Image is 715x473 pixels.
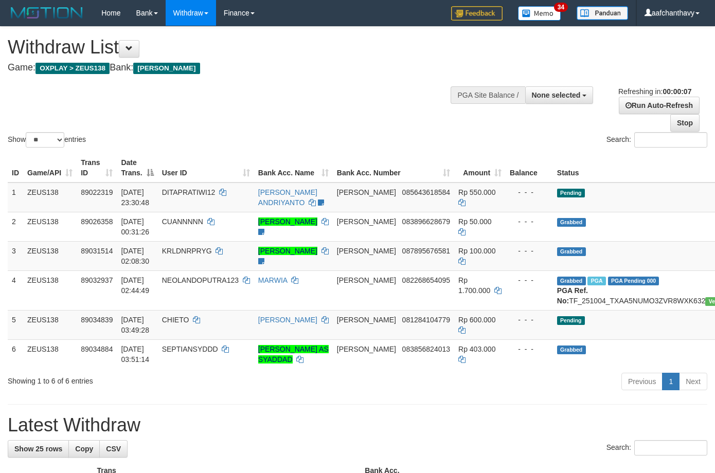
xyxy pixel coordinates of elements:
span: PGA Pending [608,277,659,285]
div: - - - [510,216,549,227]
input: Search: [634,440,707,456]
span: Copy 083896628679 to clipboard [402,217,450,226]
th: Trans ID: activate to sort column ascending [77,153,117,183]
button: None selected [525,86,594,104]
div: - - - [510,344,549,354]
span: [PERSON_NAME] [337,247,396,255]
span: Copy 085643618584 to clipboard [402,188,450,196]
div: - - - [510,315,549,325]
h4: Game: Bank: [8,63,467,73]
a: Run Auto-Refresh [619,97,700,114]
span: Copy 083856824013 to clipboard [402,345,450,353]
span: 89026358 [81,217,113,226]
span: 89034839 [81,316,113,324]
a: MARWIA [258,276,288,284]
a: [PERSON_NAME] [258,316,317,324]
span: 89022319 [81,188,113,196]
span: Refreshing in: [618,87,691,96]
th: Bank Acc. Number: activate to sort column ascending [333,153,454,183]
td: 1 [8,183,23,212]
td: ZEUS138 [23,212,77,241]
b: PGA Ref. No: [557,286,588,305]
span: Copy [75,445,93,453]
td: 2 [8,212,23,241]
div: - - - [510,246,549,256]
a: [PERSON_NAME] [258,217,317,226]
th: Game/API: activate to sort column ascending [23,153,77,183]
span: [DATE] 03:51:14 [121,345,149,363]
div: - - - [510,275,549,285]
img: Feedback.jpg [451,6,503,21]
a: Stop [670,114,700,132]
th: User ID: activate to sort column ascending [158,153,254,183]
span: NEOLANDOPUTRA123 [162,276,239,284]
a: CSV [99,440,128,458]
span: [PERSON_NAME] [337,188,396,196]
span: [PERSON_NAME] [133,63,200,74]
td: ZEUS138 [23,183,77,212]
span: Copy 082268654095 to clipboard [402,276,450,284]
span: DITAPRATIWI12 [162,188,216,196]
input: Search: [634,132,707,148]
span: Grabbed [557,218,586,227]
span: [PERSON_NAME] [337,217,396,226]
a: [PERSON_NAME] [258,247,317,255]
span: [PERSON_NAME] [337,316,396,324]
a: [PERSON_NAME] ANDRIYANTO [258,188,317,207]
div: PGA Site Balance / [451,86,525,104]
span: Rp 600.000 [458,316,495,324]
span: Rp 50.000 [458,217,492,226]
span: SEPTIANSYDDD [162,345,218,353]
td: ZEUS138 [23,241,77,270]
td: 4 [8,270,23,310]
h1: Latest Withdraw [8,415,707,435]
span: [PERSON_NAME] [337,276,396,284]
span: CSV [106,445,121,453]
label: Search: [606,440,707,456]
span: Pending [557,189,585,197]
td: 5 [8,310,23,339]
span: [DATE] 00:31:26 [121,217,149,236]
span: Pending [557,316,585,325]
span: [DATE] 02:44:49 [121,276,149,295]
th: Amount: activate to sort column ascending [454,153,506,183]
h1: Withdraw List [8,37,467,58]
a: Previous [621,373,663,390]
th: Bank Acc. Name: activate to sort column ascending [254,153,333,183]
th: Date Trans.: activate to sort column descending [117,153,157,183]
div: - - - [510,187,549,197]
span: 89031514 [81,247,113,255]
th: ID [8,153,23,183]
div: Showing 1 to 6 of 6 entries [8,372,290,386]
span: [PERSON_NAME] [337,345,396,353]
span: 89032937 [81,276,113,284]
label: Search: [606,132,707,148]
span: Copy 081284104779 to clipboard [402,316,450,324]
span: [DATE] 02:08:30 [121,247,149,265]
span: 89034884 [81,345,113,353]
span: KRLDNRPRYG [162,247,212,255]
th: Balance [506,153,553,183]
span: Rp 1.700.000 [458,276,490,295]
strong: 00:00:07 [663,87,691,96]
span: Marked by aaftrukkakada [587,277,605,285]
a: [PERSON_NAME] AS SYADDAD [258,345,329,363]
span: Grabbed [557,247,586,256]
span: Grabbed [557,345,586,354]
span: OXPLAY > ZEUS138 [35,63,110,74]
a: Copy [68,440,100,458]
td: ZEUS138 [23,270,77,310]
td: ZEUS138 [23,310,77,339]
span: [DATE] 03:49:28 [121,316,149,334]
td: 3 [8,241,23,270]
span: None selected [532,91,581,99]
select: Showentries [26,132,64,148]
a: Next [679,373,707,390]
span: Grabbed [557,277,586,285]
td: 6 [8,339,23,369]
span: Rp 550.000 [458,188,495,196]
span: 34 [554,3,568,12]
img: panduan.png [577,6,628,20]
span: CHIETO [162,316,189,324]
img: MOTION_logo.png [8,5,86,21]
